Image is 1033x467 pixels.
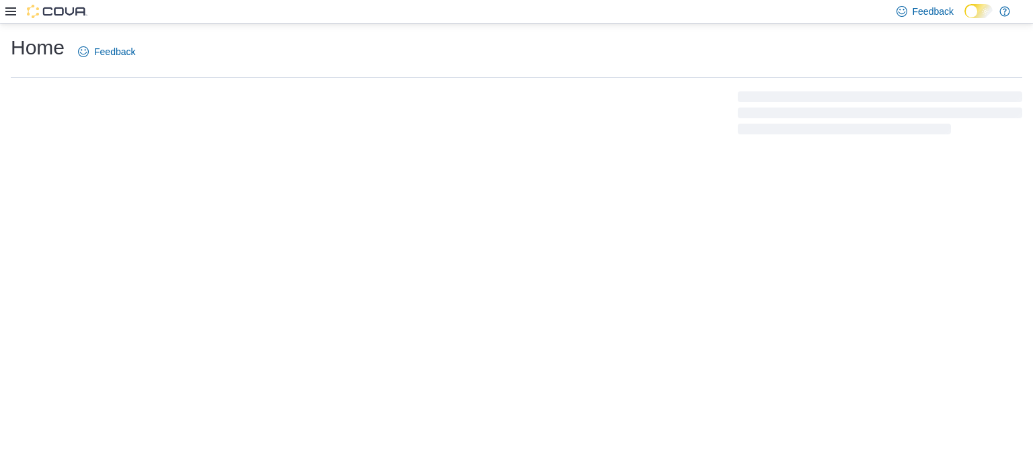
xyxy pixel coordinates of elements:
span: Dark Mode [964,18,965,19]
span: Feedback [94,45,135,58]
span: Loading [738,94,1022,137]
img: Cova [27,5,87,18]
h1: Home [11,34,65,61]
input: Dark Mode [964,4,993,18]
a: Feedback [73,38,141,65]
span: Feedback [913,5,954,18]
